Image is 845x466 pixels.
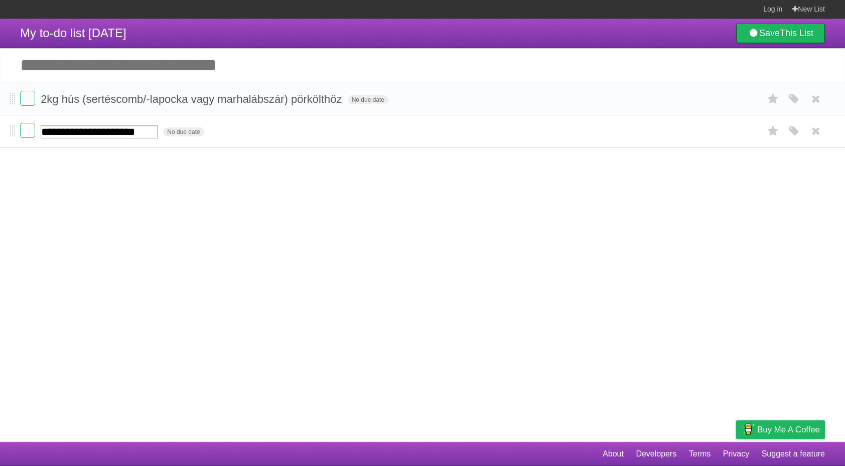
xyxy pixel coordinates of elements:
[762,444,825,463] a: Suggest a feature
[20,91,35,106] label: Done
[636,444,676,463] a: Developers
[764,91,783,107] label: Star task
[163,127,204,136] span: No due date
[757,421,820,438] span: Buy me a coffee
[20,26,126,40] span: My to-do list [DATE]
[20,123,35,138] label: Done
[723,444,749,463] a: Privacy
[689,444,711,463] a: Terms
[348,95,388,104] span: No due date
[736,420,825,439] a: Buy me a coffee
[764,123,783,139] label: Star task
[603,444,624,463] a: About
[780,28,813,38] b: This List
[741,421,755,438] img: Buy me a coffee
[736,23,825,43] a: SaveThis List
[41,93,344,105] span: 2kg hús (sertéscomb/-lapocka vagy marhalábszár) pörkölthöz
